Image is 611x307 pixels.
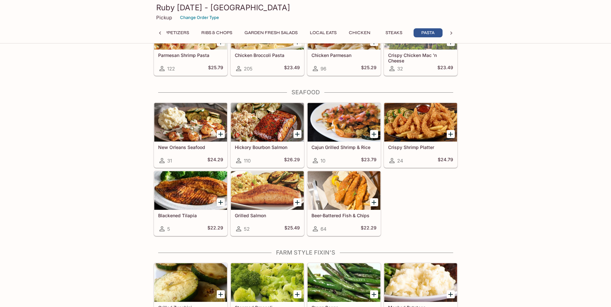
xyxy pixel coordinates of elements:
span: 122 [167,66,175,72]
h5: Parmesan Shrimp Pasta [158,52,223,58]
h5: Grilled Salmon [235,213,300,218]
span: 24 [397,158,403,164]
div: Crispy Shrimp Platter [384,103,457,142]
button: Add Blackened Tilapia [217,198,225,206]
span: 31 [167,158,172,164]
button: Steaks [379,28,408,37]
span: 205 [244,66,253,72]
span: 110 [244,158,251,164]
h5: Chicken Parmesan [311,52,377,58]
h5: Hickory Bourbon Salmon [235,144,300,150]
div: Parmesan Shrimp Pasta [154,11,227,50]
div: Green Beans [308,263,380,302]
button: Add Grilled Zucchini [217,290,225,298]
button: Add Crispy Shrimp Platter [447,130,455,138]
div: Mashed Potatoes [384,263,457,302]
button: Add Green Beans [370,290,378,298]
div: Chicken Parmesan [308,11,380,50]
span: 32 [397,66,403,72]
button: Add Hickory Bourbon Salmon [293,130,301,138]
h5: $26.29 [284,157,300,164]
div: Hickory Bourbon Salmon [231,103,304,142]
span: 52 [244,226,250,232]
a: Blackened Tilapia5$22.29 [154,171,227,236]
span: 5 [167,226,170,232]
h3: Ruby [DATE] - [GEOGRAPHIC_DATA] [156,3,455,13]
p: Pickup [156,14,172,21]
h5: New Orleans Seafood [158,144,223,150]
button: Add Beer-Battered Fish & Chips [370,198,378,206]
div: Blackened Tilapia [154,171,227,210]
div: Cajun Grilled Shrimp & Rice [308,103,380,142]
h5: Crispy Shrimp Platter [388,144,453,150]
h5: $22.29 [361,225,377,233]
div: Beer-Battered Fish & Chips [308,171,380,210]
button: Chicken [345,28,374,37]
button: Add Steamed Broccoli [293,290,301,298]
h5: Chicken Broccoli Pasta [235,52,300,58]
h5: $23.49 [437,65,453,72]
h4: Seafood [154,89,458,96]
a: Grilled Salmon52$25.49 [231,171,304,236]
h5: $22.29 [207,225,223,233]
a: New Orleans Seafood31$24.29 [154,103,227,168]
h5: Crispy Chicken Mac 'n Cheese [388,52,453,63]
h5: Cajun Grilled Shrimp & Rice [311,144,377,150]
a: Cajun Grilled Shrimp & Rice10$23.79 [307,103,381,168]
button: Local Eats [306,28,340,37]
h5: $25.49 [284,225,300,233]
button: Pasta [414,28,443,37]
button: Ribs & Chops [198,28,236,37]
h5: $25.29 [361,65,377,72]
div: Grilled Zucchini [154,263,227,302]
span: 64 [320,226,327,232]
h5: $23.79 [361,157,377,164]
h5: Blackened Tilapia [158,213,223,218]
h5: $24.79 [438,157,453,164]
span: 10 [320,158,325,164]
a: Crispy Shrimp Platter24$24.79 [384,103,457,168]
div: Crispy Chicken Mac 'n Cheese [384,11,457,50]
button: Garden Fresh Salads [241,28,301,37]
div: Chicken Broccoli Pasta [231,11,304,50]
span: 96 [320,66,326,72]
div: New Orleans Seafood [154,103,227,142]
a: Beer-Battered Fish & Chips64$22.29 [307,171,381,236]
div: Steamed Broccoli [231,263,304,302]
h5: Beer-Battered Fish & Chips [311,213,377,218]
button: Appetizers [158,28,193,37]
h5: $23.49 [284,65,300,72]
div: Grilled Salmon [231,171,304,210]
h4: Farm Style Fixin's [154,249,458,256]
a: Hickory Bourbon Salmon110$26.29 [231,103,304,168]
button: Add Grilled Salmon [293,198,301,206]
h5: $25.79 [208,65,223,72]
button: Change Order Type [177,13,222,23]
h5: $24.29 [207,157,223,164]
button: Add New Orleans Seafood [217,130,225,138]
button: Add Cajun Grilled Shrimp & Rice [370,130,378,138]
button: Add Mashed Potatoes [447,290,455,298]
